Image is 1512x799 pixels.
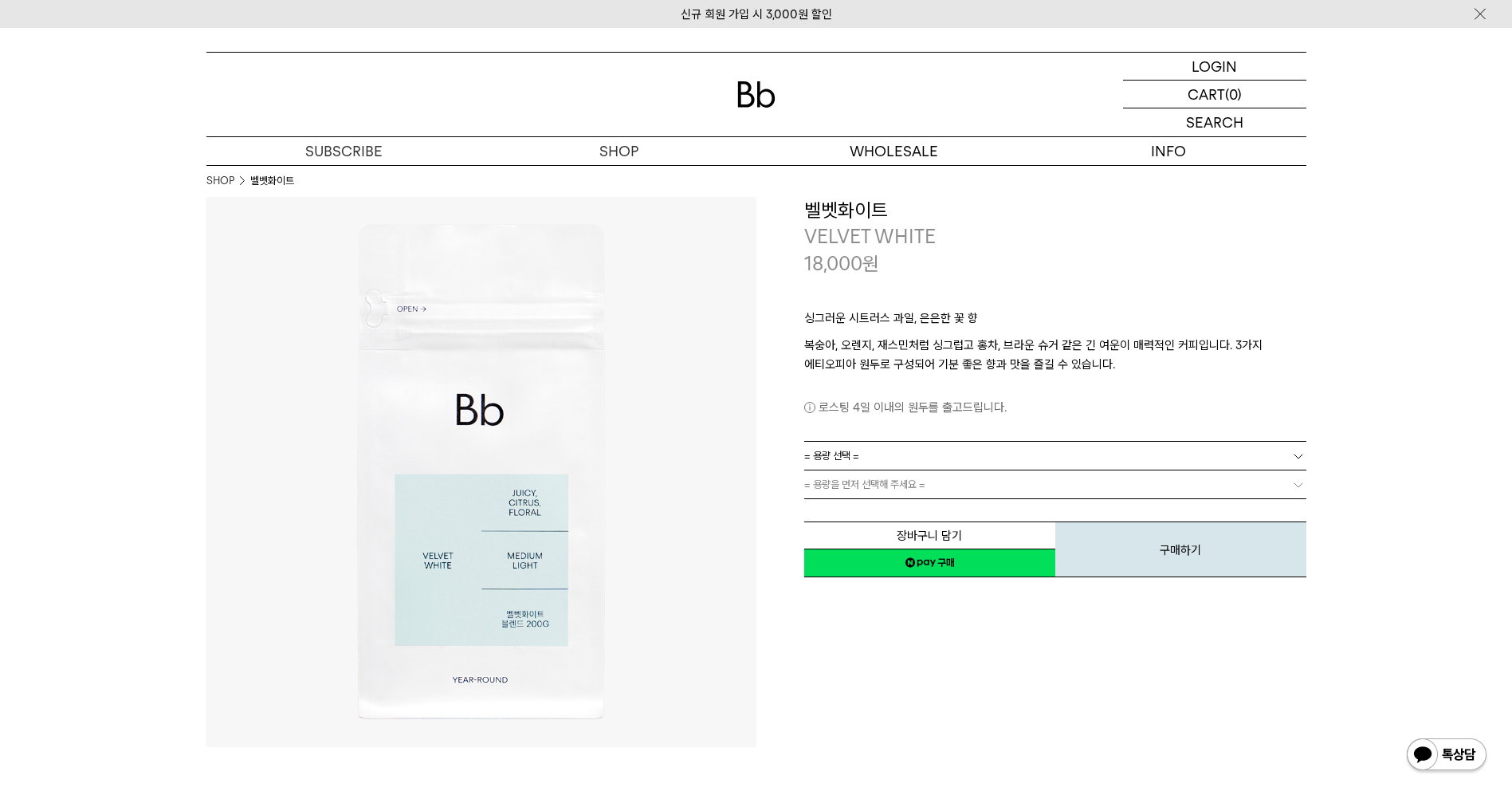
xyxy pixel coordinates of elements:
span: = 용량 선택 = [804,442,859,470]
a: LOGIN [1123,53,1306,81]
a: 신규 회원 가입 시 3,000원 할인 [681,7,832,22]
button: 구매하기 [1055,522,1306,577]
span: = 용량을 먼저 선택해 주세요 = [804,470,925,498]
img: 카카오톡 채널 1:1 채팅 버튼 [1405,737,1488,775]
a: SUBSCRIBE [206,137,481,165]
li: 벨벳화이트 [250,173,294,189]
p: LOGIN [1192,53,1237,80]
p: INFO [1031,137,1306,165]
h3: 벨벳화이트 [804,197,1306,224]
span: 원 [862,252,879,275]
a: CART (0) [1123,81,1306,108]
a: 새창 [804,549,1055,577]
p: CART [1188,81,1225,108]
p: (0) [1225,81,1242,108]
img: 로고 [737,81,776,108]
p: VELVET WHITE [804,223,1306,250]
a: SHOP [206,173,234,189]
p: 18,000 [804,250,879,277]
p: 복숭아, 오렌지, 재스민처럼 싱그럽고 홍차, 브라운 슈거 같은 긴 여운이 매력적인 커피입니다. 3가지 에티오피아 원두로 구성되어 기분 좋은 향과 맛을 즐길 수 있습니다. [804,336,1306,374]
img: 벨벳화이트 [206,197,756,747]
p: 싱그러운 시트러스 과일, 은은한 꽃 향 [804,309,1306,336]
p: 로스팅 4일 이내의 원두를 출고드립니다. [804,398,1306,417]
p: WHOLESALE [756,137,1031,165]
button: 장바구니 담기 [804,522,1055,549]
a: SHOP [481,137,756,165]
p: SEARCH [1186,108,1243,136]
